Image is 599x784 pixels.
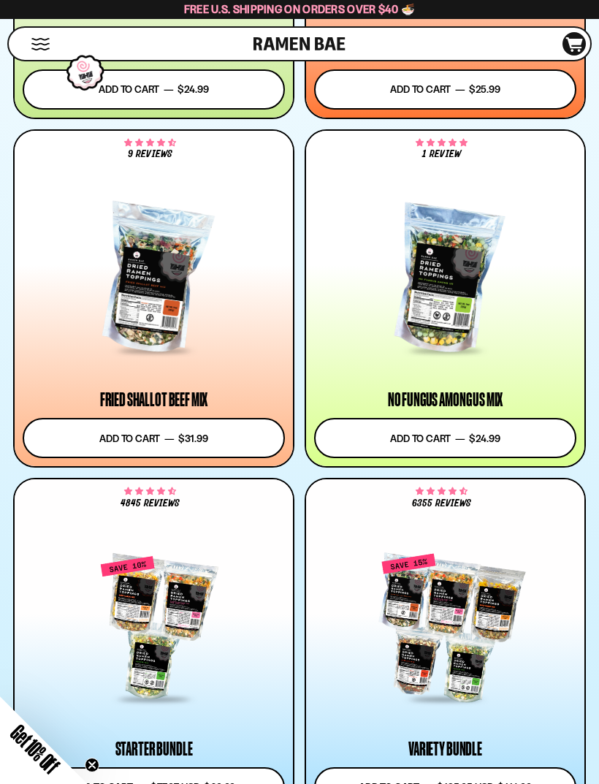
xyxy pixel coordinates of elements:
div: Fried Shallot Beef Mix [100,391,207,408]
span: 6355 reviews [412,498,471,509]
a: 4.56 stars 9 reviews Fried Shallot Beef Mix Add to cart — $31.99 [13,129,294,468]
div: No Fungus Among Us Mix [388,391,503,408]
button: Add to cart — $24.99 [23,69,285,110]
span: Get 10% Off [7,720,64,777]
button: Add to cart — $24.99 [314,418,576,458]
span: 5.00 stars [416,140,468,146]
span: 4.63 stars [416,489,468,495]
button: Add to cart — $25.99 [314,69,576,110]
button: Add to cart — $31.99 [23,418,285,458]
div: Starter Bundle [115,740,193,758]
button: Mobile Menu Trigger [31,38,50,50]
span: Free U.S. Shipping on Orders over $40 🍜 [184,2,416,16]
span: 9 reviews [128,149,172,159]
span: 1 review [422,149,460,159]
span: 4845 reviews [121,498,180,509]
button: Close teaser [85,758,99,772]
a: 5.00 stars 1 review No Fungus Among Us Mix Add to cart — $24.99 [305,129,586,468]
div: Variety Bundle [408,740,482,758]
span: 4.71 stars [124,489,176,495]
span: 4.56 stars [124,140,176,146]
